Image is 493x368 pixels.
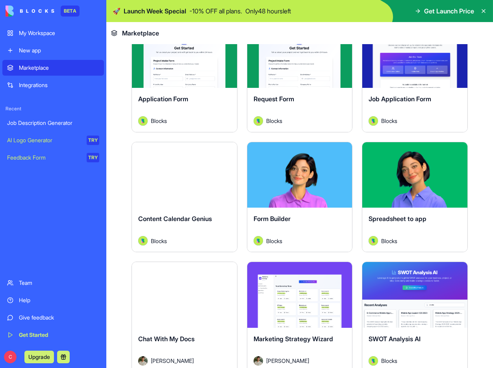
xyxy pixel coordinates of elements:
span: Blocks [381,117,397,125]
a: Get Started [2,327,104,343]
span: Form Builder [254,215,291,223]
a: Spreadsheet to appAvatarBlocks [362,142,468,253]
a: Integrations [2,77,104,93]
span: Job Application Form [369,95,431,103]
a: Team [2,275,104,291]
div: Integrations [19,81,99,89]
div: Give feedback [19,314,99,322]
img: Avatar [138,356,148,366]
span: [PERSON_NAME] [266,357,309,365]
span: Chat With My Docs [138,335,195,343]
p: - 10 % OFF all plans. [189,6,242,16]
div: Team [19,279,99,287]
img: Avatar [138,116,148,126]
span: Recent [2,106,104,112]
img: Avatar [369,356,378,366]
div: Job Description Generator [7,119,99,127]
div: My Workspace [19,29,99,37]
span: Blocks [266,237,282,245]
span: [PERSON_NAME] [151,357,194,365]
span: Blocks [381,357,397,365]
img: Avatar [369,116,378,126]
a: Feedback FormTRY [2,150,104,165]
span: Blocks [266,117,282,125]
div: TRY [87,136,99,145]
span: Blocks [381,237,397,245]
a: Application FormAvatarBlocks [132,22,237,132]
a: Form BuilderAvatarBlocks [247,142,353,253]
div: Help [19,296,99,304]
a: AI Logo GeneratorTRY [2,132,104,148]
a: Job Description Generator [2,115,104,131]
a: New app [2,43,104,58]
img: Avatar [138,236,148,245]
span: Application Form [138,95,188,103]
img: Avatar [254,116,263,126]
img: Avatar [254,236,263,245]
a: Upgrade [24,353,54,361]
span: SWOT Analysis AI [369,335,421,343]
img: Avatar [254,356,263,366]
span: Request Form [254,95,294,103]
span: Content Calendar Genius [138,215,212,223]
a: Give feedback [2,310,104,325]
div: BETA [61,6,80,17]
span: C [4,351,17,363]
span: Get Launch Price [424,6,474,16]
div: New app [19,46,99,54]
div: Feedback Form [7,154,81,162]
span: Launch Week Special [124,6,186,16]
span: Spreadsheet to app [369,215,426,223]
div: Get Started [19,331,99,339]
span: Marketing Strategy Wizard [254,335,333,343]
img: Avatar [369,236,378,245]
a: Help [2,292,104,308]
img: logo [6,6,54,17]
span: Blocks [151,237,167,245]
div: AI Logo Generator [7,136,81,144]
span: Marketplace [122,28,159,38]
a: Marketplace [2,60,104,76]
div: TRY [87,153,99,162]
a: My Workspace [2,25,104,41]
p: Only 48 hours left [245,6,291,16]
a: Content Calendar GeniusAvatarBlocks [132,142,237,253]
button: Upgrade [24,351,54,363]
div: Marketplace [19,64,99,72]
a: Request FormAvatarBlocks [247,22,353,132]
span: 🚀 [113,6,120,16]
a: Job Application FormAvatarBlocks [362,22,468,132]
span: Blocks [151,117,167,125]
a: BETA [6,6,80,17]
